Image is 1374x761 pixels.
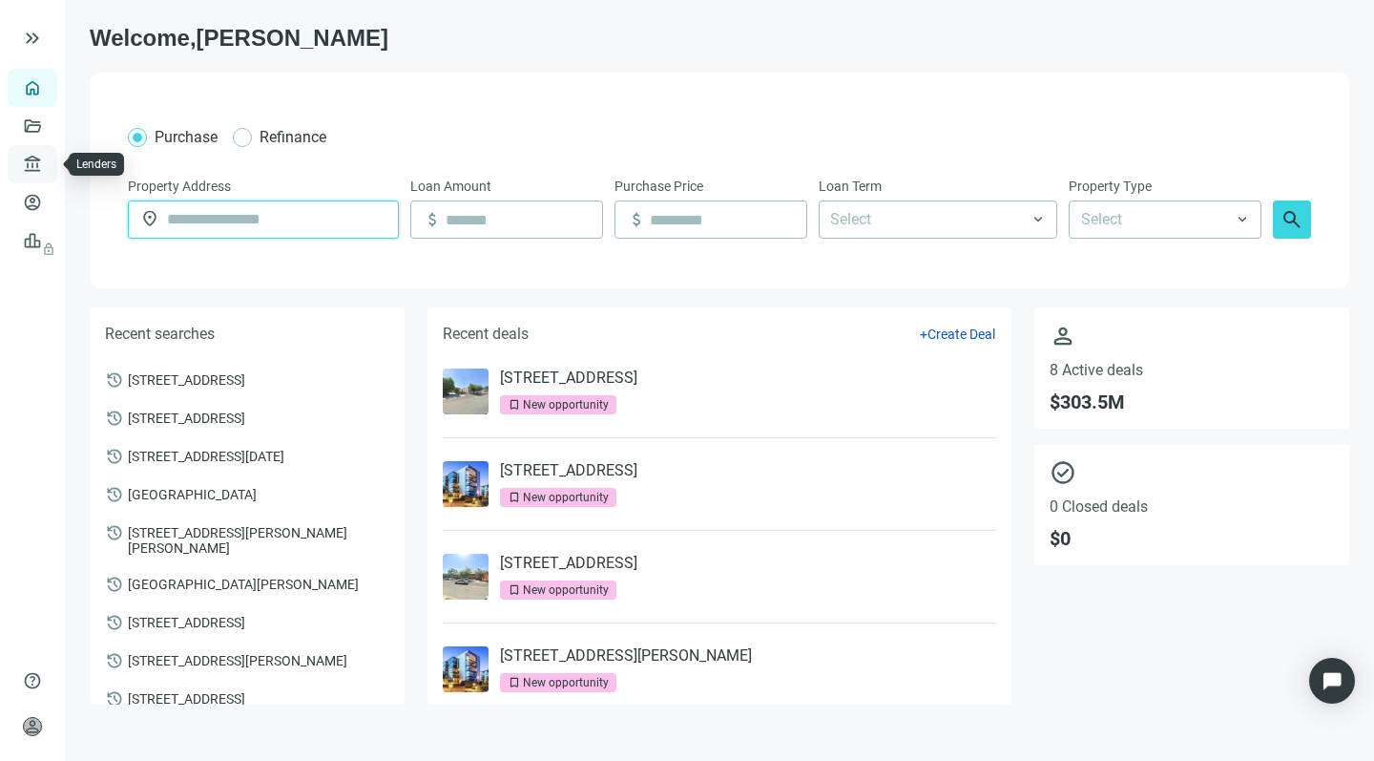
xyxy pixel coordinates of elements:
button: +Create Deal [919,326,996,343]
span: [STREET_ADDRESS] [128,613,245,630]
img: deal-photo-0 [443,369,489,414]
div: New opportunity [523,488,609,507]
button: keyboard_double_arrow_right [21,27,44,50]
span: 8 Active deals [1050,361,1334,379]
span: help [23,671,42,690]
span: [STREET_ADDRESS][PERSON_NAME] [128,651,347,668]
div: New opportunity [523,395,609,414]
span: history [105,689,124,708]
h5: Recent searches [105,323,215,346]
span: bookmark [508,676,521,689]
span: history [105,523,124,542]
span: bookmark [508,583,521,597]
span: [STREET_ADDRESS][PERSON_NAME][PERSON_NAME] [128,523,389,556]
span: Property Type [1069,176,1152,197]
h5: Recent deals [443,323,529,346]
span: history [105,409,124,428]
span: Purchase [155,128,218,146]
span: [GEOGRAPHIC_DATA] [128,485,257,502]
span: [STREET_ADDRESS][DATE] [128,447,284,464]
div: New opportunity [523,673,609,692]
span: Purchase Price [614,176,703,197]
span: search [1280,208,1303,231]
span: bookmark [508,491,521,504]
span: history [105,651,124,670]
img: deal-photo-2 [443,554,489,600]
span: person [23,717,42,736]
span: $ 303.5M [1050,391,1334,413]
a: [STREET_ADDRESS] [500,554,637,573]
span: Loan Amount [410,176,491,197]
span: check_circle [1050,459,1334,486]
span: Loan Term [819,176,882,197]
span: [STREET_ADDRESS] [128,370,245,388]
span: bookmark [508,398,521,412]
img: deal-photo-1 [443,461,489,507]
span: history [105,613,124,632]
span: attach_money [627,210,646,229]
span: [STREET_ADDRESS] [128,689,245,707]
div: New opportunity [523,581,609,600]
span: Refinance [260,128,326,146]
span: [GEOGRAPHIC_DATA][PERSON_NAME] [128,575,359,592]
span: history [105,370,124,390]
div: Open Intercom Messenger [1309,658,1355,704]
span: history [105,575,124,594]
span: [STREET_ADDRESS] [128,409,245,426]
span: location_on [140,209,159,228]
span: $ 0 [1050,527,1334,550]
img: deal-photo-3 [443,646,489,692]
a: [STREET_ADDRESS][PERSON_NAME] [500,646,752,666]
span: attach_money [423,210,442,229]
span: + [920,327,927,342]
a: [STREET_ADDRESS] [500,461,637,480]
span: history [105,447,124,466]
span: 0 Closed deals [1050,497,1334,516]
span: history [105,485,124,504]
h1: Welcome, [PERSON_NAME] [90,23,1349,53]
span: Property Address [128,176,231,197]
a: [STREET_ADDRESS] [500,369,637,388]
span: Create Deal [927,327,995,342]
button: search [1273,201,1311,239]
span: person [1050,323,1334,349]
